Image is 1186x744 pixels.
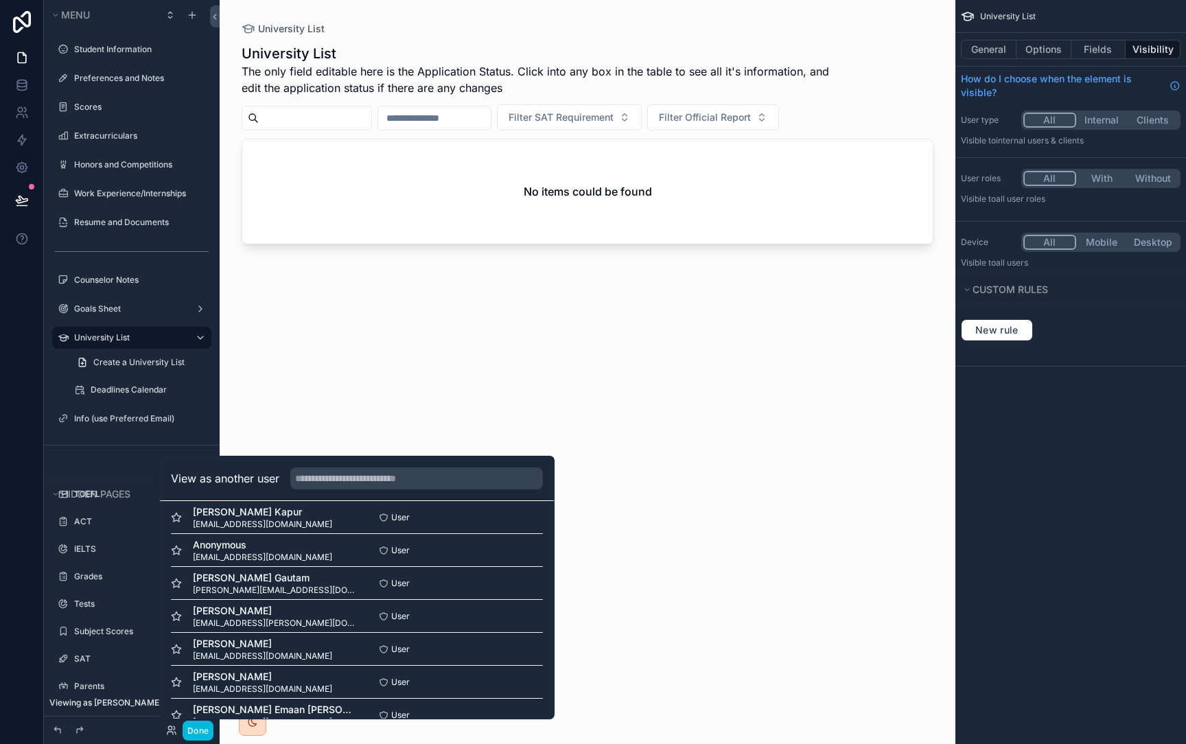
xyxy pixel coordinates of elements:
label: Student Information [74,44,203,55]
p: Visible to [961,135,1181,146]
span: Viewing as [PERSON_NAME] [49,697,162,708]
span: Custom rules [973,283,1048,295]
span: All user roles [996,194,1045,204]
span: [PERSON_NAME] [193,637,332,651]
a: How do I choose when the element is visible? [961,72,1181,100]
label: IELTS [74,544,203,555]
span: [PERSON_NAME][EMAIL_ADDRESS][DOMAIN_NAME] [193,585,357,596]
button: Hidden pages [49,485,206,504]
button: Without [1127,171,1178,186]
a: Create a University List [69,351,211,373]
p: Visible to [961,194,1181,205]
button: Internal [1076,113,1128,128]
span: User [391,545,410,556]
label: University List [74,332,184,343]
button: All [1023,235,1076,250]
p: Visible to [961,257,1181,268]
label: ACT [74,516,203,527]
span: [EMAIL_ADDRESS][DOMAIN_NAME] [193,651,332,662]
label: User type [961,115,1016,126]
span: [EMAIL_ADDRESS][DOMAIN_NAME] [193,552,332,563]
label: Honors and Competitions [74,159,203,170]
button: Custom rules [961,280,1172,299]
button: All [1023,113,1076,128]
label: Device [961,237,1016,248]
span: [EMAIL_ADDRESS][DOMAIN_NAME] [193,684,332,695]
button: Done [183,721,213,741]
span: [EMAIL_ADDRESS][DOMAIN_NAME] [193,519,332,530]
label: Work Experience/Internships [74,188,203,199]
button: Desktop [1127,235,1178,250]
span: User [391,512,410,523]
h2: View as another user [171,470,279,487]
button: Visibility [1126,40,1181,59]
span: [EMAIL_ADDRESS][DOMAIN_NAME] [193,717,357,728]
label: Subject Scores [74,626,203,637]
span: [PERSON_NAME] [193,604,357,618]
button: Clients [1127,113,1178,128]
span: [EMAIL_ADDRESS][PERSON_NAME][DOMAIN_NAME] [193,618,357,629]
label: Resume and Documents [74,217,203,228]
label: Tests [74,598,203,609]
button: Fields [1071,40,1126,59]
span: Menu [61,9,90,21]
label: Counselor Notes [74,275,203,286]
span: User [391,677,410,688]
span: all users [996,257,1028,268]
span: User [391,611,410,622]
span: User [391,644,410,655]
label: Goals Sheet [74,303,184,314]
label: User roles [961,173,1016,184]
span: [PERSON_NAME] [193,670,332,684]
span: User [391,710,410,721]
span: User [391,578,410,589]
label: Scores [74,102,203,113]
button: With [1076,171,1128,186]
span: Create a University List [93,357,185,368]
button: Menu [49,5,156,25]
span: [PERSON_NAME] Emaan [PERSON_NAME] [193,703,357,717]
span: How do I choose when the element is visible? [961,72,1164,100]
button: All [1023,171,1076,186]
button: Mobile [1076,235,1128,250]
label: SAT [74,653,203,664]
label: Deadlines Calendar [91,384,203,395]
button: General [961,40,1016,59]
span: New rule [970,324,1024,336]
span: [PERSON_NAME] Kapur [193,505,332,519]
label: TOEFL [74,489,203,500]
span: [PERSON_NAME] Gautam [193,571,357,585]
span: University List [980,11,1036,22]
label: Extracurriculars [74,130,203,141]
label: Parents [74,681,203,692]
label: Preferences and Notes [74,73,203,84]
button: New rule [961,319,1033,341]
label: Grades [74,571,203,582]
button: Options [1016,40,1071,59]
label: Info (use Preferred Email) [74,413,203,424]
span: Anonymous [193,538,332,552]
span: Internal users & clients [996,135,1084,146]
